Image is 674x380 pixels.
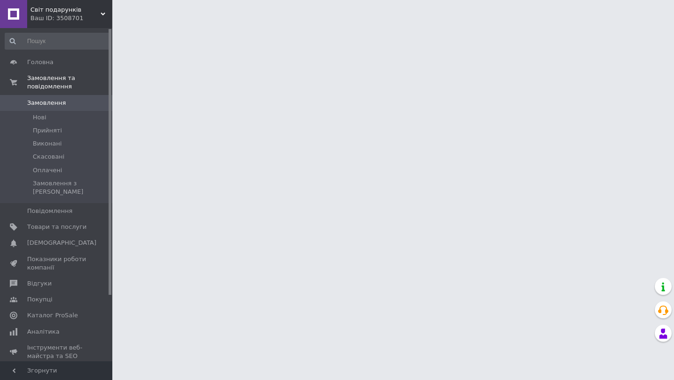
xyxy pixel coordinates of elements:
[27,343,87,360] span: Інструменти веб-майстра та SEO
[27,99,66,107] span: Замовлення
[27,207,73,215] span: Повідомлення
[5,33,110,50] input: Пошук
[27,74,112,91] span: Замовлення та повідомлення
[27,223,87,231] span: Товари та послуги
[30,6,101,14] span: Світ подарунків
[27,311,78,320] span: Каталог ProSale
[33,153,65,161] span: Скасовані
[33,166,62,175] span: Оплачені
[27,295,52,304] span: Покупці
[33,139,62,148] span: Виконані
[33,126,62,135] span: Прийняті
[27,279,51,288] span: Відгуки
[27,239,96,247] span: [DEMOGRAPHIC_DATA]
[30,14,112,22] div: Ваш ID: 3508701
[33,179,110,196] span: Замовлення з [PERSON_NAME]
[27,328,59,336] span: Аналітика
[27,255,87,272] span: Показники роботи компанії
[27,58,53,66] span: Головна
[33,113,46,122] span: Нові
